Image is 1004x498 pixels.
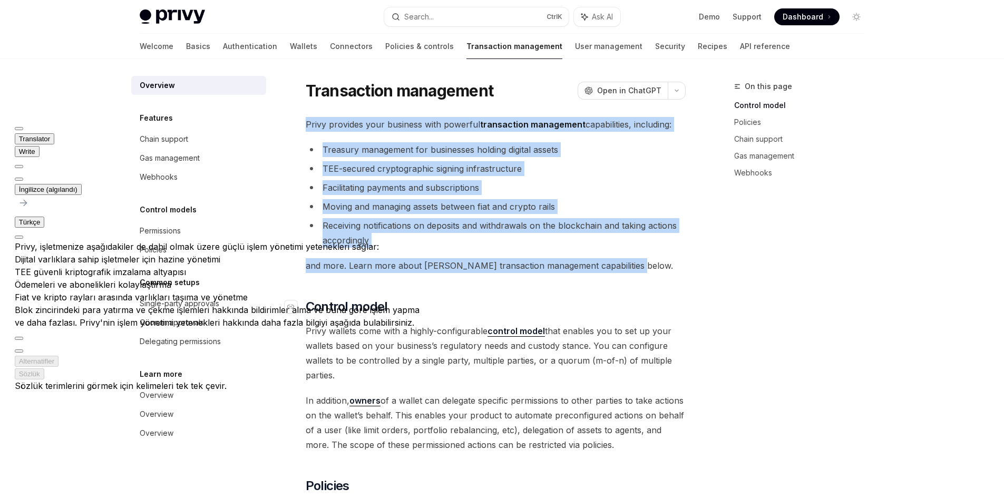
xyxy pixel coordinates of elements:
a: Authentication [223,34,277,59]
a: Policies & controls [385,34,454,59]
strong: control model [488,326,545,336]
li: Facilitating payments and subscriptions [306,180,686,195]
span: and more. Learn more about [PERSON_NAME] transaction management capabilities below. [306,258,686,273]
li: Treasury management for businesses holding digital assets [306,142,686,157]
a: Overview [131,386,266,405]
span: Ctrl K [547,13,562,21]
span: Dashboard [783,12,823,22]
div: Overview [140,408,173,421]
strong: transaction management [480,119,586,130]
img: light logo [140,9,205,24]
h1: Transaction management [306,81,494,100]
a: control model [488,326,545,337]
a: Support [733,12,762,22]
button: Ask AI [574,7,620,26]
a: Overview [131,405,266,424]
li: Receiving notifications on deposits and withdrawals on the blockchain and taking actions accordingly [306,218,686,248]
a: Overview [131,76,266,95]
a: Dashboard [774,8,840,25]
a: Control model [734,97,873,114]
a: Transaction management [466,34,562,59]
div: Overview [140,389,173,402]
a: Demo [699,12,720,22]
span: In addition, of a wallet can delegate specific permissions to other parties to take actions on th... [306,393,686,452]
span: On this page [745,80,792,93]
a: Webhooks [734,164,873,181]
a: Chain support [734,131,873,148]
li: Moving and managing assets between fiat and crypto rails [306,199,686,214]
a: Connectors [330,34,373,59]
button: Search...CtrlK [384,7,569,26]
a: Policies [734,114,873,131]
span: Ask AI [592,12,613,22]
a: API reference [740,34,790,59]
span: Open in ChatGPT [597,85,661,96]
a: User management [575,34,642,59]
a: Security [655,34,685,59]
a: Basics [186,34,210,59]
a: Overview [131,424,266,443]
a: owners [349,395,381,406]
a: Welcome [140,34,173,59]
button: Open in ChatGPT [578,82,668,100]
a: Wallets [290,34,317,59]
li: TEE-secured cryptographic signing infrastructure [306,161,686,176]
span: Policies [306,477,349,494]
div: Overview [140,79,175,92]
div: Overview [140,427,173,440]
a: Recipes [698,34,727,59]
div: Search... [404,11,434,23]
span: Privy provides your business with powerful capabilities, including: [306,117,686,132]
h5: Features [140,112,173,124]
button: Toggle dark mode [848,8,865,25]
span: Privy wallets come with a highly-configurable that enables you to set up your wallets based on yo... [306,324,686,383]
a: Gas management [734,148,873,164]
